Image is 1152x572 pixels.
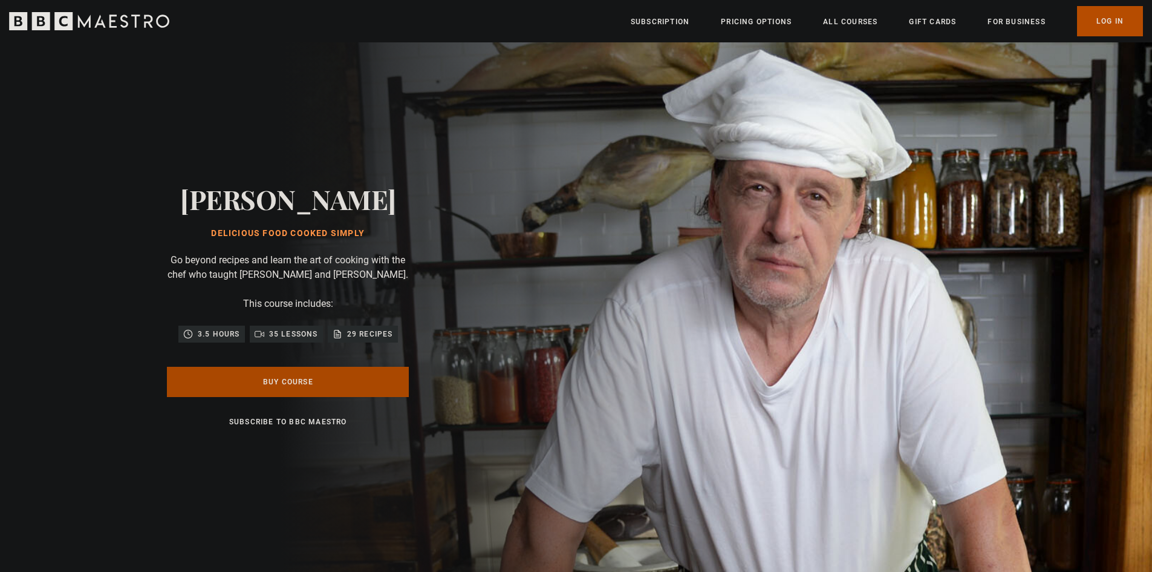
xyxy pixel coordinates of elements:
[167,253,409,282] p: Go beyond recipes and learn the art of cooking with the chef who taught [PERSON_NAME] and [PERSON...
[269,328,318,340] p: 35 lessons
[167,407,409,437] a: Subscribe to BBC Maestro
[243,297,333,311] p: This course includes:
[180,183,396,214] h2: [PERSON_NAME]
[9,12,169,30] svg: BBC Maestro
[167,367,409,397] a: Buy Course
[909,16,956,28] a: Gift Cards
[823,16,877,28] a: All Courses
[631,6,1143,36] nav: Primary
[198,328,240,340] p: 3.5 hours
[1077,6,1143,36] a: Log In
[347,328,393,340] p: 29 recipes
[180,229,396,238] h1: Delicious Food Cooked Simply
[631,16,689,28] a: Subscription
[988,16,1045,28] a: For business
[721,16,792,28] a: Pricing Options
